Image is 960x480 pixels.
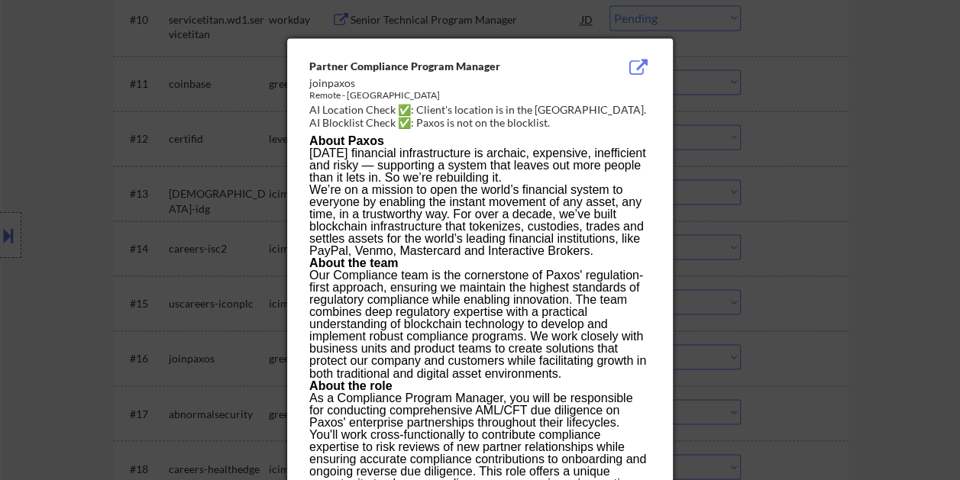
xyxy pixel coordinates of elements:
[309,269,650,379] p: Our Compliance team is the cornerstone of Paxos' regulation-first approach, ensuring we maintain ...
[309,89,574,102] div: Remote - [GEOGRAPHIC_DATA]
[309,59,574,74] div: Partner Compliance Program Manager
[309,256,398,269] strong: About the team
[309,379,392,391] strong: About the role
[309,147,650,184] p: [DATE] financial infrastructure is archaic, expensive, inefficient and risky — supporting a syste...
[309,115,657,130] div: AI Blocklist Check ✅: Paxos is not on the blocklist.
[309,184,650,257] p: We’re on a mission to open the world’s financial system to everyone by enabling the instant movem...
[309,102,657,118] div: AI Location Check ✅: Client's location is in the [GEOGRAPHIC_DATA].
[309,76,574,91] div: joinpaxos
[309,134,384,147] strong: About Paxos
